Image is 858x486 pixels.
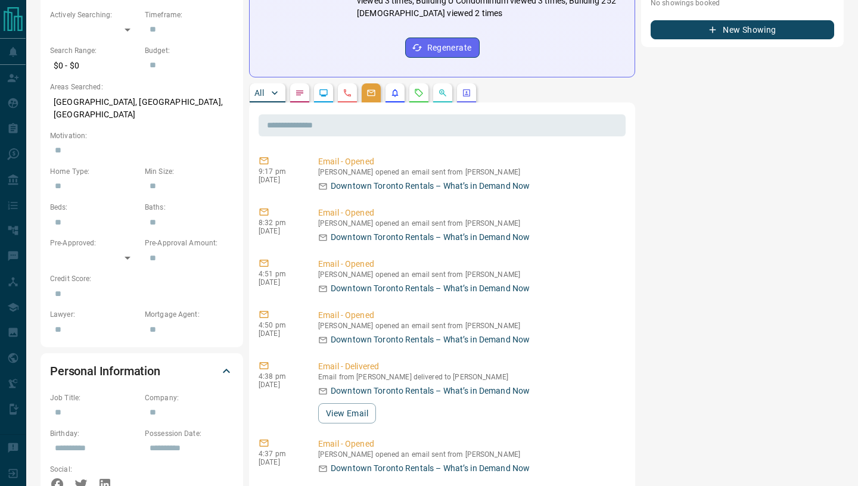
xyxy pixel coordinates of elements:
svg: Calls [343,88,352,98]
p: Min Size: [145,166,234,177]
p: 4:37 pm [259,450,300,458]
p: Downtown Toronto Rentals – What’s in Demand Now [331,462,530,475]
p: Areas Searched: [50,82,234,92]
p: Email - Opened [318,155,621,168]
p: Beds: [50,202,139,213]
p: [DATE] [259,278,300,286]
p: 9:17 pm [259,167,300,176]
p: [DATE] [259,227,300,235]
p: $0 - $0 [50,56,139,76]
p: Credit Score: [50,273,234,284]
svg: Agent Actions [462,88,471,98]
p: [DATE] [259,329,300,338]
p: [PERSON_NAME] opened an email sent from [PERSON_NAME] [318,270,621,279]
p: 4:38 pm [259,372,300,381]
p: 4:50 pm [259,321,300,329]
p: Downtown Toronto Rentals – What’s in Demand Now [331,180,530,192]
p: Email - Opened [318,207,621,219]
p: Possession Date: [145,428,234,439]
p: [PERSON_NAME] opened an email sent from [PERSON_NAME] [318,322,621,330]
p: Pre-Approval Amount: [145,238,234,248]
div: Personal Information [50,357,234,385]
svg: Notes [295,88,304,98]
p: 8:32 pm [259,219,300,227]
p: Email from [PERSON_NAME] delivered to [PERSON_NAME] [318,373,621,381]
p: Job Title: [50,392,139,403]
svg: Requests [414,88,424,98]
p: Email - Opened [318,258,621,270]
p: [PERSON_NAME] opened an email sent from [PERSON_NAME] [318,219,621,228]
svg: Emails [366,88,376,98]
p: Birthday: [50,428,139,439]
p: Actively Searching: [50,10,139,20]
p: Timeframe: [145,10,234,20]
p: Budget: [145,45,234,56]
h2: Personal Information [50,362,160,381]
button: View Email [318,403,376,423]
p: Home Type: [50,166,139,177]
p: [DATE] [259,176,300,184]
p: Email - Opened [318,309,621,322]
svg: Opportunities [438,88,447,98]
p: Downtown Toronto Rentals – What’s in Demand Now [331,334,530,346]
p: All [254,89,264,97]
p: [DATE] [259,458,300,466]
p: [PERSON_NAME] opened an email sent from [PERSON_NAME] [318,450,621,459]
p: [DATE] [259,381,300,389]
p: Email - Delivered [318,360,621,373]
p: Search Range: [50,45,139,56]
p: Mortgage Agent: [145,309,234,320]
p: Downtown Toronto Rentals – What’s in Demand Now [331,231,530,244]
p: Email - Opened [318,438,621,450]
p: 4:51 pm [259,270,300,278]
p: Motivation: [50,130,234,141]
p: Downtown Toronto Rentals – What’s in Demand Now [331,385,530,397]
p: [PERSON_NAME] opened an email sent from [PERSON_NAME] [318,168,621,176]
p: Social: [50,464,139,475]
button: Regenerate [405,38,480,58]
svg: Lead Browsing Activity [319,88,328,98]
svg: Listing Alerts [390,88,400,98]
p: Baths: [145,202,234,213]
p: Lawyer: [50,309,139,320]
p: Company: [145,392,234,403]
p: Downtown Toronto Rentals – What’s in Demand Now [331,282,530,295]
p: [GEOGRAPHIC_DATA], [GEOGRAPHIC_DATA], [GEOGRAPHIC_DATA] [50,92,234,124]
button: New Showing [651,20,834,39]
p: Pre-Approved: [50,238,139,248]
